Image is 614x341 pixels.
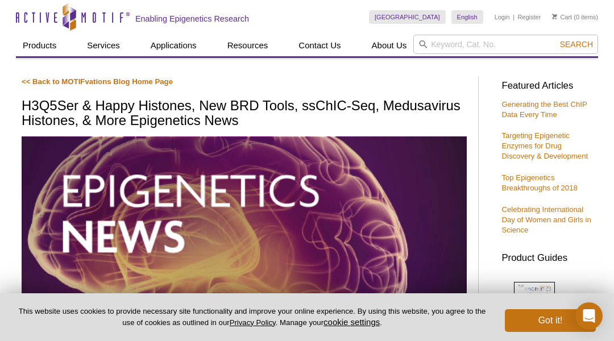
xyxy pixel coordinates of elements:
img: Your Cart [552,14,557,19]
a: Generating the Best ChIP Data Every Time [501,100,587,119]
a: [GEOGRAPHIC_DATA] [369,10,446,24]
a: Privacy Policy [230,318,276,327]
input: Keyword, Cat. No. [413,35,598,54]
button: Got it! [505,309,596,332]
div: Open Intercom Messenger [575,302,603,330]
a: Register [517,13,541,21]
a: Contact Us [292,35,347,56]
h3: Featured Articles [501,81,592,91]
a: English [451,10,483,24]
a: Top Epigenetics Breakthroughs of 2018 [501,173,577,192]
a: Resources [221,35,275,56]
a: Celebrating International Day of Women and Girls in Science [501,205,591,234]
p: This website uses cookies to provide necessary site functionality and improve your online experie... [18,306,486,328]
li: (0 items) [552,10,598,24]
img: Epi_brochure_140604_cover_web_70x200 [514,282,555,334]
h3: Product Guides [501,247,592,263]
li: | [513,10,515,24]
a: About Us [365,35,414,56]
h1: H3Q5Ser & Happy Histones, New BRD Tools, ssChIC-Seq, Medusavirus Histones, & More Epigenetics News [22,98,467,130]
a: Cart [552,13,572,21]
button: Search [557,39,596,49]
a: Login [495,13,510,21]
span: Search [560,40,593,49]
a: Targeting Epigenetic Enzymes for Drug Discovery & Development [501,131,588,160]
h2: Enabling Epigenetics Research [135,14,249,24]
a: Services [80,35,127,56]
a: Products [16,35,63,56]
a: << Back to MOTIFvations Blog Home Page [22,77,173,86]
a: Applications [144,35,204,56]
button: cookie settings [323,317,380,327]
